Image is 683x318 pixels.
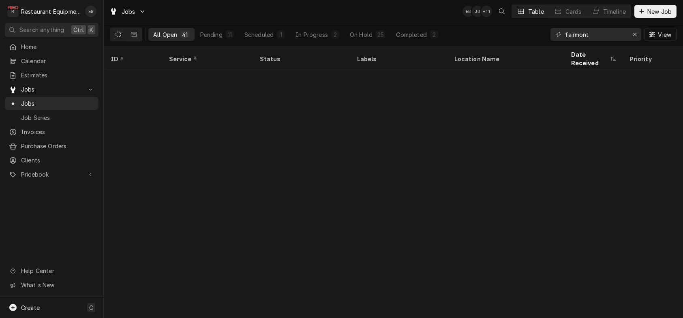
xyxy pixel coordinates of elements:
span: Pricebook [21,170,82,179]
span: What's New [21,281,94,289]
a: Go to Jobs [5,83,98,96]
a: Go to Help Center [5,264,98,277]
div: Pending [200,30,223,39]
div: Jaired Brunty's Avatar [472,6,483,17]
div: Location Name [454,55,556,63]
button: View [644,28,677,41]
a: Home [5,40,98,53]
div: 2 [333,30,338,39]
button: New Job [634,5,677,18]
div: Date Received [571,50,608,67]
span: View [656,30,673,39]
a: Estimates [5,68,98,82]
div: Labels [357,55,441,63]
span: Invoices [21,128,94,136]
span: K [90,26,93,34]
button: Open search [495,5,508,18]
div: Emily Bird's Avatar [85,6,96,17]
a: Go to Pricebook [5,168,98,181]
a: Calendar [5,54,98,68]
span: Create [21,304,40,311]
span: New Job [646,7,673,16]
a: Job Series [5,111,98,124]
div: 41 [182,30,188,39]
div: All Open [153,30,177,39]
div: Service [169,55,245,63]
span: Calendar [21,57,94,65]
a: Jobs [5,97,98,110]
div: 1 [278,30,283,39]
div: 25 [377,30,384,39]
div: 2 [432,30,437,39]
span: Help Center [21,267,94,275]
span: Jobs [21,99,94,108]
div: EB [462,6,474,17]
span: Job Series [21,113,94,122]
div: On Hold [350,30,373,39]
div: Restaurant Equipment Diagnostics's Avatar [7,6,19,17]
div: + 11 [481,6,492,17]
div: R [7,6,19,17]
span: Clients [21,156,94,164]
div: Priority [629,55,673,63]
div: 11 [227,30,232,39]
button: Erase input [628,28,641,41]
span: Estimates [21,71,94,79]
input: Keyword search [565,28,626,41]
span: Jobs [21,85,82,94]
div: ID [110,55,154,63]
span: Home [21,43,94,51]
div: EB [85,6,96,17]
a: Go to What's New [5,278,98,292]
a: Clients [5,154,98,167]
button: Search anythingCtrlK [5,23,98,37]
div: JB [472,6,483,17]
div: Status [259,55,342,63]
span: Jobs [122,7,135,16]
div: Table [528,7,544,16]
span: C [89,303,93,312]
a: Go to Jobs [106,5,149,18]
div: Completed [396,30,426,39]
span: Purchase Orders [21,142,94,150]
a: Purchase Orders [5,139,98,153]
a: Invoices [5,125,98,139]
div: Scheduled [244,30,274,39]
span: Ctrl [73,26,84,34]
div: In Progress [295,30,328,39]
div: Emily Bird's Avatar [462,6,474,17]
div: Cards [565,7,582,16]
div: Restaurant Equipment Diagnostics [21,7,81,16]
span: Search anything [19,26,64,34]
div: Timeline [603,7,626,16]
